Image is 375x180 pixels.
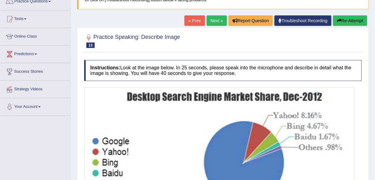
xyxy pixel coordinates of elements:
[0,10,71,26] a: Tests
[0,81,71,96] a: Strategy Videos
[274,15,332,26] a: Troubleshoot Recording
[229,15,273,26] button: Report Question
[84,33,180,48] h2: Practice Speaking: Describe Image
[90,65,120,70] b: Instructions:
[0,63,71,79] a: Success Stories
[184,15,205,26] a: « Prev
[86,43,95,48] span: 13
[0,98,71,114] a: Your Account
[0,46,71,61] a: Predictions
[333,15,367,26] button: Re-Attempt
[84,60,362,81] h4: Look at the image below. In 25 seconds, please speak into the microphone and describe in detail w...
[207,15,227,26] a: Next »
[0,28,71,43] a: Online Class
